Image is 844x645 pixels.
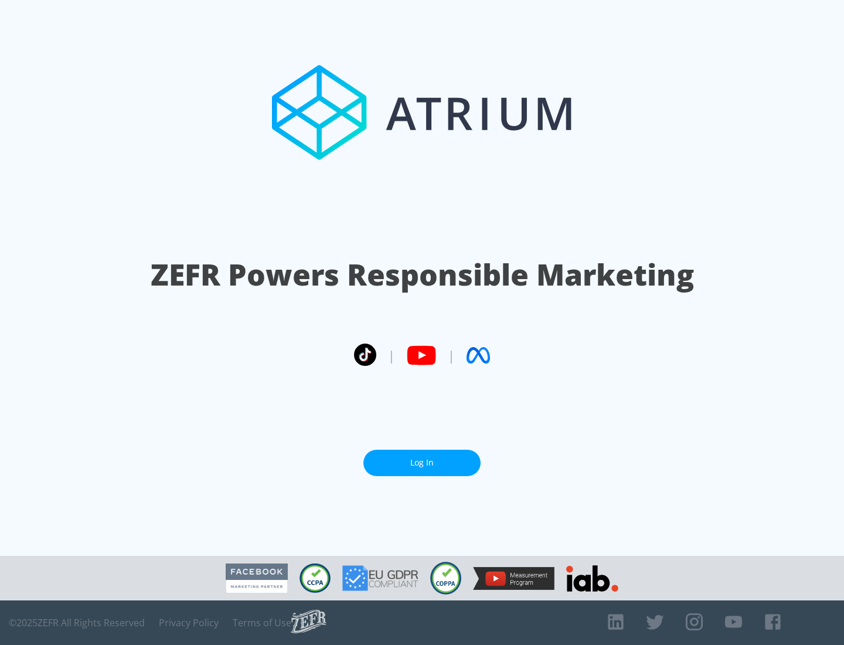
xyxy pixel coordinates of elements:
span: | [448,347,455,364]
img: YouTube Measurement Program [473,567,554,590]
img: CCPA Compliant [300,563,331,593]
a: Terms of Use [233,617,291,629]
a: Privacy Policy [159,617,219,629]
span: © 2025 ZEFR All Rights Reserved [9,617,145,629]
a: Log In [363,450,481,476]
h1: ZEFR Powers Responsible Marketing [151,254,694,295]
img: COPPA Compliant [430,562,461,595]
img: IAB [566,565,618,592]
span: | [388,347,395,364]
img: GDPR Compliant [342,565,418,591]
img: Facebook Marketing Partner [226,563,288,593]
